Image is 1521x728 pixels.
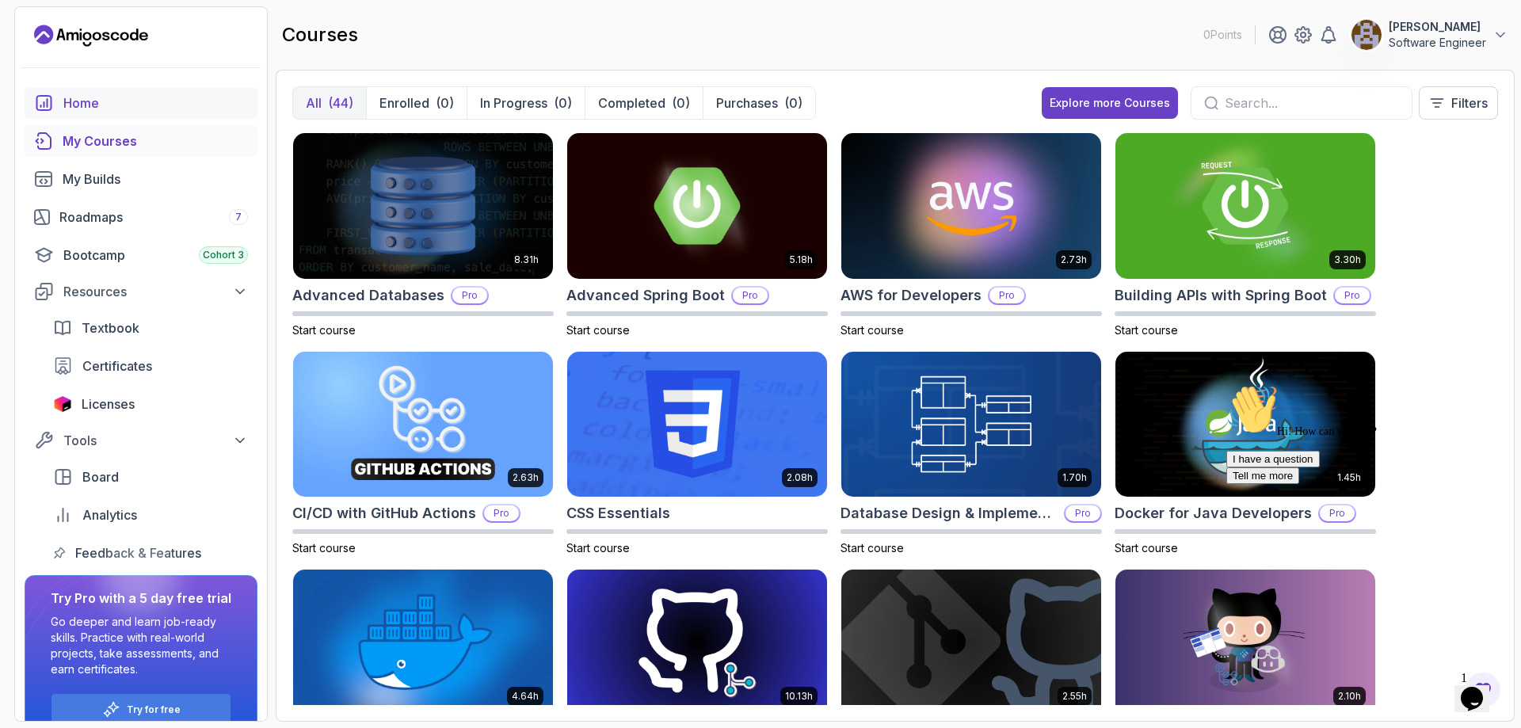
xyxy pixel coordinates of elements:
a: roadmaps [25,201,257,233]
h2: courses [282,22,358,48]
p: Pro [1065,505,1100,521]
img: CI/CD with GitHub Actions card [293,352,553,497]
h2: Database Design & Implementation [841,502,1058,524]
p: 8.31h [514,253,539,266]
span: Start course [1115,323,1178,337]
h2: Building APIs with Spring Boot [1115,284,1327,307]
img: jetbrains icon [53,396,72,412]
a: bootcamp [25,239,257,271]
img: GitHub Toolkit card [1115,570,1375,715]
a: board [44,461,257,493]
p: 4.64h [512,690,539,703]
a: home [25,87,257,119]
p: 2.73h [1061,253,1087,266]
p: 2.63h [513,471,539,484]
span: Start course [566,323,630,337]
span: Licenses [82,394,135,414]
button: Try for free [51,693,231,726]
a: textbook [44,312,257,344]
span: Feedback & Features [75,543,201,562]
button: Purchases(0) [703,87,815,119]
p: 2.55h [1062,690,1087,703]
span: Start course [1115,541,1178,555]
p: Pro [989,288,1024,303]
div: Bootcamp [63,246,248,265]
iframe: chat widget [1454,665,1505,712]
a: certificates [44,350,257,382]
img: CSS Essentials card [567,352,827,497]
span: Cohort 3 [203,249,244,261]
h2: CI/CD with GitHub Actions [292,502,476,524]
h2: Docker for Java Developers [1115,502,1312,524]
a: licenses [44,388,257,420]
p: 1.70h [1062,471,1087,484]
span: Board [82,467,119,486]
button: Tools [25,426,257,455]
span: Textbook [82,318,139,337]
p: 3.30h [1334,253,1361,266]
img: Git & GitHub Fundamentals card [841,570,1101,715]
a: Landing page [34,23,148,48]
p: 2.10h [1338,690,1361,703]
img: user profile image [1351,20,1382,50]
p: 2.08h [787,471,813,484]
p: Go deeper and learn job-ready skills. Practice with real-world projects, take assessments, and ea... [51,614,231,677]
span: Start course [566,541,630,555]
button: All(44) [293,87,366,119]
div: (0) [784,93,802,112]
p: Purchases [716,93,778,112]
button: In Progress(0) [467,87,585,119]
span: Hi! How can we help? [6,48,157,59]
a: analytics [44,499,257,531]
div: (0) [554,93,572,112]
h2: CSS Essentials [566,502,670,524]
p: Enrolled [379,93,429,112]
div: (0) [672,93,690,112]
p: 5.18h [790,253,813,266]
span: Start course [292,541,356,555]
div: (0) [436,93,454,112]
a: builds [25,163,257,195]
div: Home [63,93,248,112]
h2: Advanced Databases [292,284,444,307]
span: Start course [841,541,904,555]
div: My Courses [63,131,248,151]
button: Resources [25,277,257,306]
h2: Advanced Spring Boot [566,284,725,307]
span: Start course [841,323,904,337]
p: In Progress [480,93,547,112]
a: Try for free [127,703,181,716]
p: 10.13h [785,690,813,703]
span: Start course [292,323,356,337]
div: (44) [328,93,353,112]
img: Git for Professionals card [567,570,827,715]
div: Explore more Courses [1050,95,1170,111]
button: Completed(0) [585,87,703,119]
p: [PERSON_NAME] [1389,19,1486,35]
img: Docker For Professionals card [293,570,553,715]
p: Pro [452,288,487,303]
p: Filters [1451,93,1488,112]
img: Building APIs with Spring Boot card [1115,133,1375,279]
p: 0 Points [1203,27,1242,43]
p: Pro [1335,288,1370,303]
img: :wave: [6,6,57,57]
p: Pro [484,505,519,521]
img: Advanced Spring Boot card [567,133,827,279]
h2: AWS for Developers [841,284,982,307]
span: Analytics [82,505,137,524]
p: Pro [733,288,768,303]
span: 7 [235,211,242,223]
button: Filters [1419,86,1498,120]
button: I have a question [6,73,100,90]
div: My Builds [63,170,248,189]
div: Resources [63,282,248,301]
img: Docker for Java Developers card [1115,352,1375,497]
a: Explore more Courses [1042,87,1178,119]
img: AWS for Developers card [841,133,1101,279]
span: Certificates [82,356,152,375]
button: Enrolled(0) [366,87,467,119]
img: Database Design & Implementation card [841,352,1101,497]
p: Completed [598,93,665,112]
